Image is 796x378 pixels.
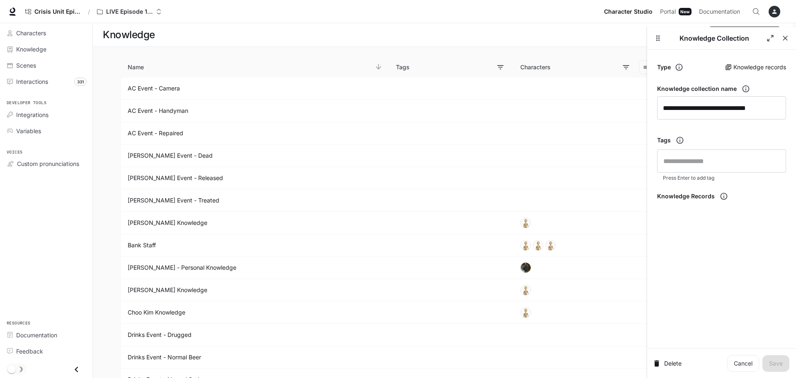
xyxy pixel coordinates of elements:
p: Bryan Warren - Personal Knowledge [128,263,376,272]
img: default_avatar.webp [521,285,531,295]
img: default_avatar.webp [546,240,556,250]
p: AC Event - Handyman [128,107,376,115]
h6: Knowledge collection name [657,85,737,93]
p: AC Event - Camera [128,84,376,93]
p: Alan Event - Treated [128,196,376,205]
span: 331 [74,78,87,86]
a: Cancel [727,355,759,372]
div: Ted Borough [520,240,531,251]
h6: Type [657,63,671,71]
p: Bank Staff [128,241,376,249]
p: Press Enter to add tag [663,174,780,182]
a: Documentation [3,328,89,342]
div: Alan Tiles [520,217,531,228]
button: Delete Knowledge [654,355,682,372]
img: default_avatar.webp [521,307,531,317]
span: Characters [16,29,46,37]
p: Carol Miller Knowledge [128,286,376,294]
button: Close drawer [67,361,86,378]
button: Add knowledge [706,27,783,43]
a: Integrations [3,107,89,122]
img: default_avatar.webp [533,240,543,250]
span: Documentation [16,331,57,339]
p: Name [128,61,144,73]
div: Choo Kim [520,307,531,318]
a: Variables [3,124,89,138]
p: Alan Event - Released [128,174,376,182]
a: Feedback [3,344,89,358]
span: Interactions [16,77,48,86]
div: Bryan Warren [520,262,531,273]
span: Crisis Unit Episode 1 [34,8,81,15]
h6: Knowledge Records [657,192,715,200]
a: Interactions [3,74,89,89]
p: AC Event - Repaired [128,129,376,137]
h1: Knowledge [103,27,155,43]
p: Characters [520,61,551,73]
div: Carol Sanderson [545,240,556,251]
p: Knowledge Collection [665,33,763,43]
p: LIVE Episode 1 - Crisis Unit [106,8,153,15]
button: Filter [619,61,633,74]
span: Custom pronunciations [17,159,79,168]
span: Character Studio [604,7,653,17]
h6: Tags [657,136,671,144]
div: New [679,8,692,15]
p: Choo Kim Knowledge [128,308,376,317]
a: Scenes [3,58,89,73]
span: Scenes [16,61,36,70]
div: Choo Kim [533,240,544,251]
a: Characters [3,26,89,40]
p: Knowledge records [733,63,786,71]
span: Integrations [16,110,49,119]
span: Dark mode toggle [7,364,16,373]
span: Feedback [16,347,43,356]
img: 0ea8ffc6-97ce-4d0c-b164-9c1aea58dda6-1024.webp [521,263,531,273]
p: Tags [396,61,410,73]
div: Carol Sanderson [520,285,531,295]
button: Open workspace menu [93,3,165,20]
span: Variables [16,127,41,135]
p: Drinks Event - Drugged [128,331,376,339]
button: Drag to resize [650,31,665,46]
span: Documentation [699,7,740,17]
p: Drinks Event - Normal Beer [128,353,376,361]
div: / [85,7,93,16]
img: default_avatar.webp [521,218,531,228]
button: Open Command Menu [748,3,764,20]
button: Filter [494,61,507,74]
p: Alan Event - Dead [128,151,376,160]
span: Portal [660,7,676,17]
p: Alan Tiles Knowledge [128,219,376,227]
span: Knowledge [16,45,46,54]
img: default_avatar.webp [521,240,531,250]
a: Knowledge [3,42,89,56]
a: Custom pronunciations [3,156,89,171]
